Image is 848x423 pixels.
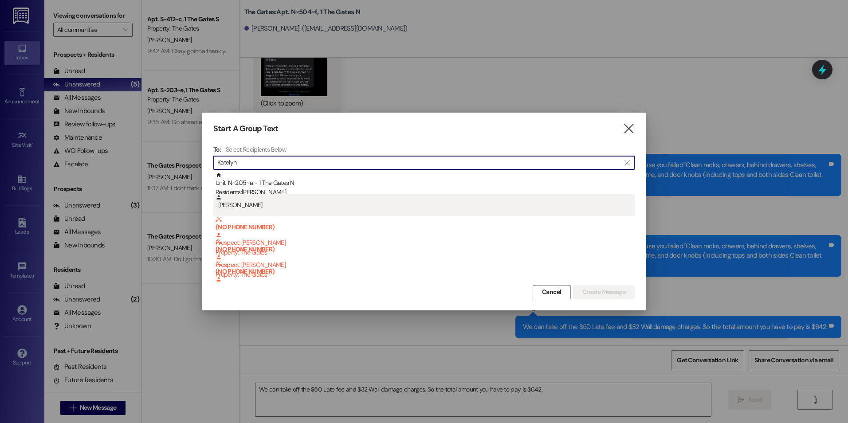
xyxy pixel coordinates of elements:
h3: Start A Group Text [213,124,278,134]
button: Cancel [533,285,571,299]
h4: Select Recipients Below [226,145,287,153]
button: Create Message [573,285,635,299]
div: Prospect: [PERSON_NAME] [216,216,635,257]
i:  [624,159,629,166]
div: : [PERSON_NAME] [213,194,635,216]
b: (NO PHONE NUMBER) [216,216,635,231]
span: Cancel [542,287,561,297]
div: Unit: N~205~a - 1 The Gates N [216,172,635,197]
div: (NO PHONE NUMBER) Prospect: [PERSON_NAME] [213,261,635,283]
button: Clear text [620,156,634,169]
div: Prospect: [PERSON_NAME] [216,239,635,279]
i:  [623,124,635,133]
div: Unit: N~205~a - 1 The Gates NResidents:[PERSON_NAME] [213,172,635,194]
h3: To: [213,145,221,153]
b: (NO PHONE NUMBER) [216,261,635,275]
div: (NO PHONE NUMBER) Prospect: [PERSON_NAME]Property: The Gates [213,239,635,261]
input: Search for any contact or apartment [217,157,620,169]
div: Prospect: [PERSON_NAME] [216,261,635,302]
span: Create Message [582,287,625,297]
div: Residents: [PERSON_NAME] [216,188,635,197]
b: (NO PHONE NUMBER) [216,239,635,253]
div: : [PERSON_NAME] [216,194,635,210]
div: (NO PHONE NUMBER) Prospect: [PERSON_NAME]Property: The Gates [213,216,635,239]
